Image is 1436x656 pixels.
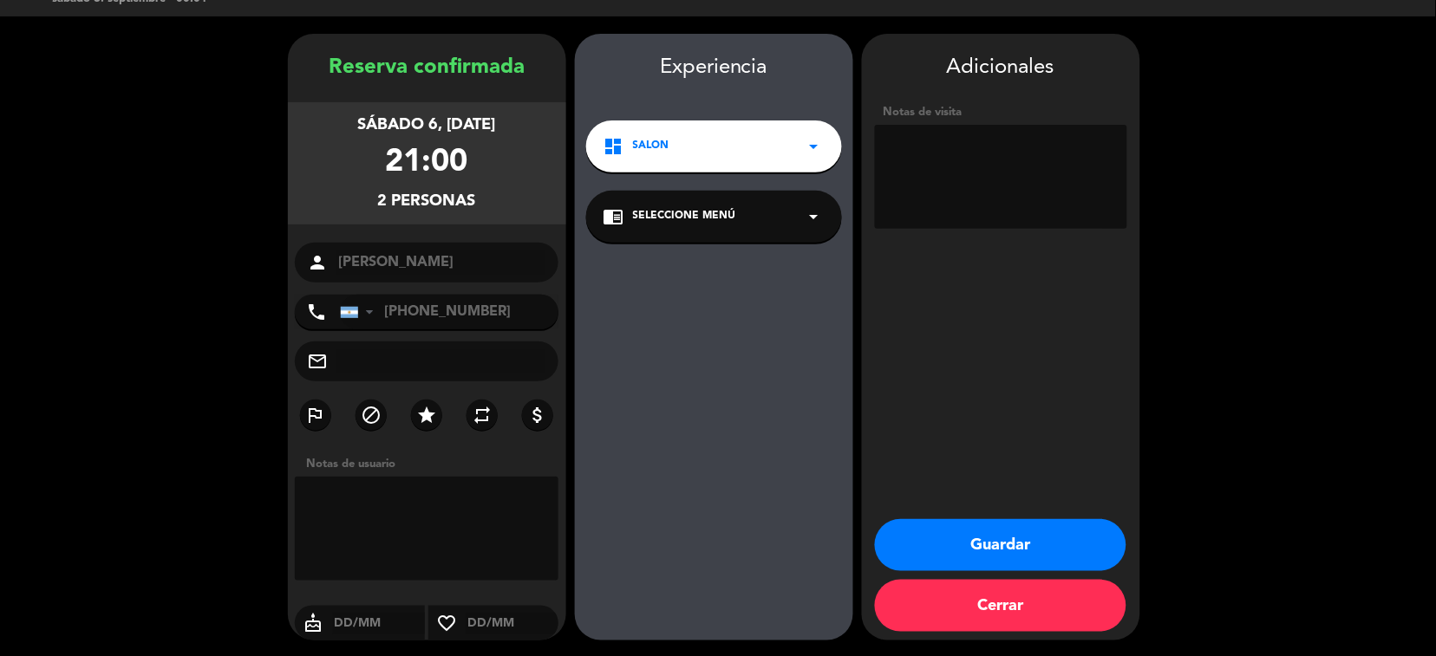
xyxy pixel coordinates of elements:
i: mail_outline [308,351,329,372]
i: repeat [472,405,493,425]
i: block [361,405,382,425]
i: outlined_flag [305,405,326,425]
i: cake [295,613,333,633]
i: phone [307,302,328,322]
i: arrow_drop_down [804,136,825,157]
div: Adicionales [875,51,1127,85]
i: chrome_reader_mode [604,206,624,227]
div: Notas de usuario [298,455,566,473]
span: Seleccione Menú [633,208,736,225]
i: attach_money [527,405,548,425]
div: 21:00 [386,138,468,189]
i: dashboard [604,136,624,157]
div: sábado 6, [DATE] [358,113,496,138]
button: Guardar [875,519,1126,571]
input: DD/MM [467,613,559,634]
i: star [416,405,437,425]
i: favorite_border [428,613,467,633]
i: arrow_drop_down [804,206,825,227]
i: person [308,252,329,273]
div: Notas de visita [875,103,1127,121]
div: Experiencia [575,51,853,85]
div: 2 personas [378,189,476,214]
button: Cerrar [875,580,1126,632]
div: Reserva confirmada [288,51,566,85]
input: DD/MM [333,613,426,634]
span: SALON [633,138,669,155]
div: Argentina: +54 [341,296,381,328]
